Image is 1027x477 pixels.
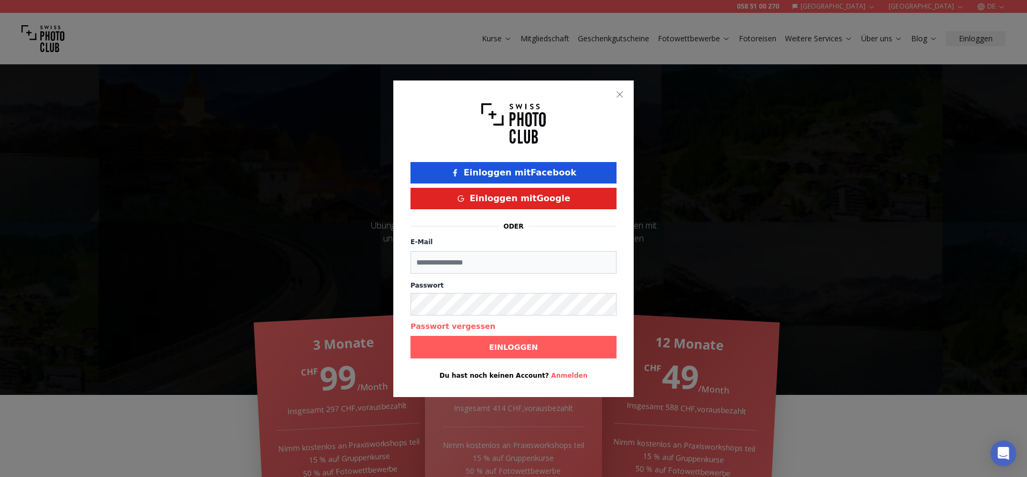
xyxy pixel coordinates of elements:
[410,188,617,209] button: Einloggen mitGoogle
[481,98,546,149] img: Swiss photo club
[489,342,538,353] b: Einloggen
[410,336,617,358] button: Einloggen
[551,371,588,380] button: Anmelden
[503,222,524,231] p: oder
[410,238,432,246] label: E-Mail
[410,321,495,332] button: Passwort vergessen
[410,162,617,184] button: Einloggen mitFacebook
[410,281,617,290] label: Passwort
[410,371,617,380] p: Du hast noch keinen Account?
